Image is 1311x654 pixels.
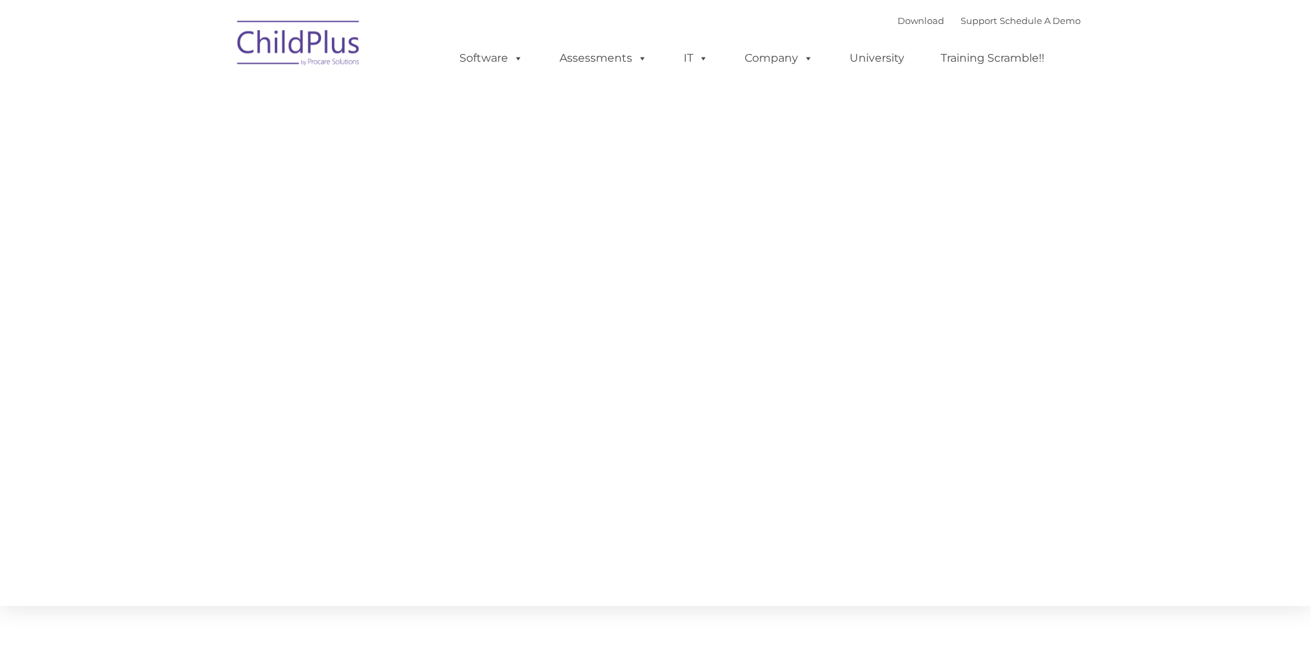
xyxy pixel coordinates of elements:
[961,15,997,26] a: Support
[927,45,1058,72] a: Training Scramble!!
[731,45,827,72] a: Company
[836,45,918,72] a: University
[546,45,661,72] a: Assessments
[898,15,1081,26] font: |
[230,11,368,80] img: ChildPlus by Procare Solutions
[670,45,722,72] a: IT
[898,15,944,26] a: Download
[1000,15,1081,26] a: Schedule A Demo
[446,45,537,72] a: Software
